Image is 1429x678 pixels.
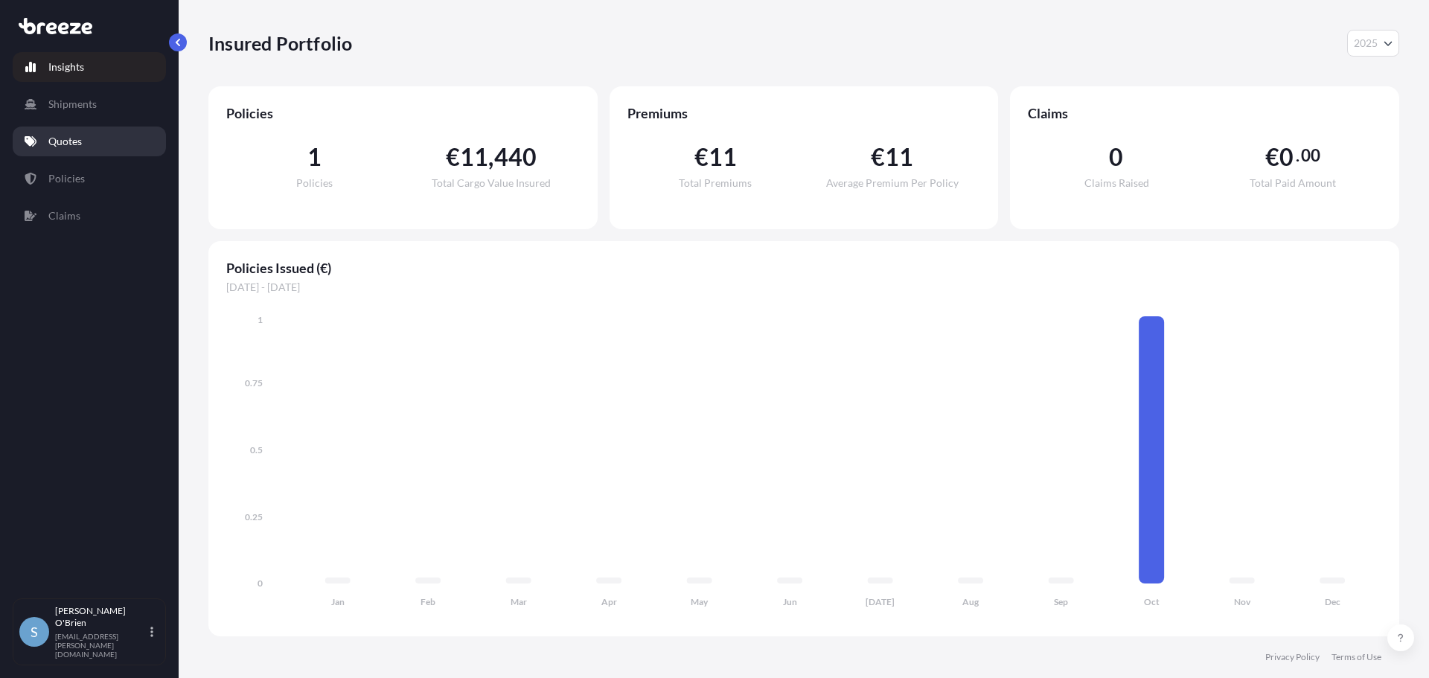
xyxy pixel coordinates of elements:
[460,145,488,169] span: 11
[1301,150,1320,161] span: 00
[826,178,959,188] span: Average Premium Per Policy
[208,31,352,55] p: Insured Portfolio
[48,134,82,149] p: Quotes
[1265,651,1320,663] a: Privacy Policy
[446,145,460,169] span: €
[48,171,85,186] p: Policies
[1084,178,1149,188] span: Claims Raised
[48,208,80,223] p: Claims
[48,97,97,112] p: Shipments
[962,596,979,607] tspan: Aug
[258,314,263,325] tspan: 1
[13,201,166,231] a: Claims
[13,127,166,156] a: Quotes
[1332,651,1381,663] a: Terms of Use
[13,89,166,119] a: Shipments
[245,377,263,388] tspan: 0.75
[55,632,147,659] p: [EMAIL_ADDRESS][PERSON_NAME][DOMAIN_NAME]
[226,104,580,122] span: Policies
[1354,36,1378,51] span: 2025
[1325,596,1340,607] tspan: Dec
[679,178,752,188] span: Total Premiums
[601,596,617,607] tspan: Apr
[1109,145,1123,169] span: 0
[258,578,263,589] tspan: 0
[885,145,913,169] span: 11
[1347,30,1399,57] button: Year Selector
[1054,596,1068,607] tspan: Sep
[709,145,737,169] span: 11
[226,259,1381,277] span: Policies Issued (€)
[48,60,84,74] p: Insights
[494,145,537,169] span: 440
[1028,104,1381,122] span: Claims
[488,145,493,169] span: ,
[421,596,435,607] tspan: Feb
[627,104,981,122] span: Premiums
[1265,145,1279,169] span: €
[245,511,263,522] tspan: 0.25
[1234,596,1251,607] tspan: Nov
[31,624,38,639] span: S
[871,145,885,169] span: €
[331,596,345,607] tspan: Jan
[511,596,527,607] tspan: Mar
[1144,596,1160,607] tspan: Oct
[226,280,1381,295] span: [DATE] - [DATE]
[250,444,263,455] tspan: 0.5
[866,596,895,607] tspan: [DATE]
[307,145,322,169] span: 1
[296,178,333,188] span: Policies
[694,145,709,169] span: €
[13,164,166,194] a: Policies
[1250,178,1336,188] span: Total Paid Amount
[55,605,147,629] p: [PERSON_NAME] O'Brien
[1279,145,1294,169] span: 0
[1296,150,1299,161] span: .
[13,52,166,82] a: Insights
[432,178,551,188] span: Total Cargo Value Insured
[691,596,709,607] tspan: May
[783,596,797,607] tspan: Jun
